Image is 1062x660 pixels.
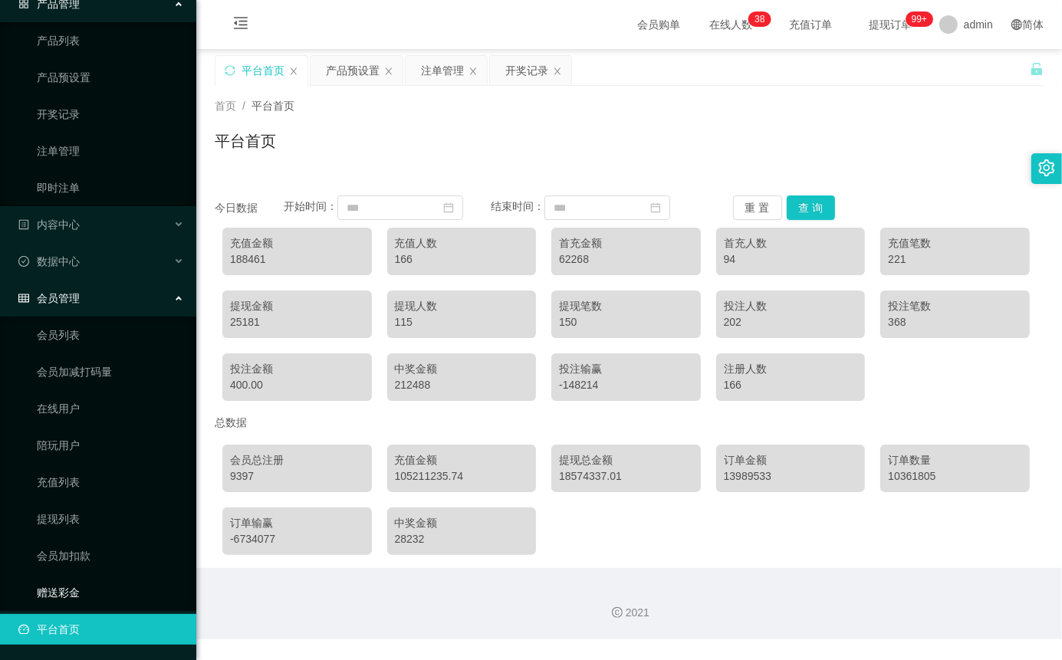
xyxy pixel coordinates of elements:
span: 提现订单 [861,19,919,30]
div: 9397 [230,468,364,484]
div: 25181 [230,314,364,330]
div: 总数据 [215,409,1044,437]
div: 产品预设置 [326,56,380,85]
div: 提现总金额 [559,452,693,468]
div: 首充金额 [559,235,693,251]
div: 投注人数 [724,298,858,314]
div: 400.00 [230,377,364,393]
div: 注册人数 [724,361,858,377]
a: 开奖记录 [37,99,184,130]
a: 产品预设置 [37,62,184,93]
i: 图标: menu-fold [215,1,267,50]
div: 平台首页 [242,56,284,85]
div: 提现金额 [230,298,364,314]
div: 2021 [209,605,1050,621]
div: 订单金额 [724,452,858,468]
a: 图标: dashboard平台首页 [18,614,184,645]
div: 投注金额 [230,361,364,377]
div: 注单管理 [421,56,464,85]
div: 订单输赢 [230,515,364,531]
button: 查 询 [787,195,836,220]
span: 充值订单 [781,19,840,30]
span: 平台首页 [252,100,294,112]
i: 图标: global [1011,19,1022,30]
a: 提现列表 [37,504,184,534]
div: 订单数量 [888,452,1022,468]
div: 368 [888,314,1022,330]
div: 166 [724,377,858,393]
i: 图标: sync [225,65,235,76]
a: 赠送彩金 [37,577,184,608]
div: 中奖金额 [395,361,529,377]
i: 图标: close [469,67,478,76]
div: 提现人数 [395,298,529,314]
i: 图标: calendar [443,202,454,213]
div: 115 [395,314,529,330]
span: / [242,100,245,112]
div: -6734077 [230,531,364,547]
a: 会员加扣款 [37,540,184,571]
button: 重 置 [733,195,782,220]
i: 图标: close [289,67,298,76]
i: 图标: table [18,293,29,304]
span: 开始时间： [284,201,337,213]
div: 62268 [559,251,693,268]
i: 图标: close [384,67,393,76]
sup: 38 [748,11,771,27]
div: 13989533 [724,468,858,484]
div: 18574337.01 [559,468,693,484]
i: 图标: setting [1038,159,1055,176]
a: 会员加减打码量 [37,356,184,387]
div: 充值金额 [395,452,529,468]
i: 图标: copyright [612,607,623,618]
div: 充值笔数 [888,235,1022,251]
span: 在线人数 [702,19,760,30]
div: 中奖金额 [395,515,529,531]
p: 8 [760,11,765,27]
div: 202 [724,314,858,330]
div: 150 [559,314,693,330]
div: -148214 [559,377,693,393]
span: 内容中心 [18,218,80,231]
div: 充值人数 [395,235,529,251]
div: 提现笔数 [559,298,693,314]
a: 在线用户 [37,393,184,424]
div: 会员总注册 [230,452,364,468]
div: 开奖记录 [505,56,548,85]
div: 充值金额 [230,235,364,251]
div: 166 [395,251,529,268]
a: 会员列表 [37,320,184,350]
a: 产品列表 [37,25,184,56]
a: 陪玩用户 [37,430,184,461]
a: 注单管理 [37,136,184,166]
div: 10361805 [888,468,1022,484]
a: 充值列表 [37,467,184,497]
div: 首充人数 [724,235,858,251]
div: 105211235.74 [395,468,529,484]
span: 会员管理 [18,292,80,304]
div: 投注输赢 [559,361,693,377]
div: 188461 [230,251,364,268]
span: 数据中心 [18,255,80,268]
p: 3 [755,11,760,27]
div: 212488 [395,377,529,393]
i: 图标: unlock [1030,62,1044,76]
div: 94 [724,251,858,268]
i: 图标: calendar [650,202,661,213]
h1: 平台首页 [215,130,276,153]
div: 今日数据 [215,200,284,216]
a: 即时注单 [37,172,184,203]
i: 图标: check-circle-o [18,256,29,267]
span: 结束时间： [491,201,544,213]
div: 28232 [395,531,529,547]
sup: 989 [906,11,933,27]
i: 图标: close [553,67,562,76]
span: 首页 [215,100,236,112]
div: 投注笔数 [888,298,1022,314]
i: 图标: profile [18,219,29,230]
div: 221 [888,251,1022,268]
